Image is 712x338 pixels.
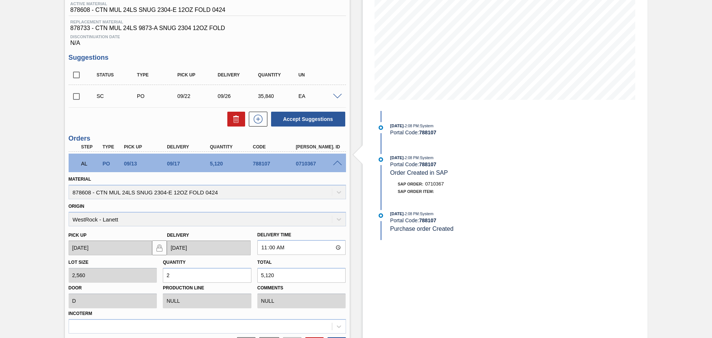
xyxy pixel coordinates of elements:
[100,144,123,150] div: Type
[297,72,342,78] div: UN
[390,129,566,135] div: Portal Code:
[294,144,342,150] div: [PERSON_NAME]. ID
[419,211,434,216] span: : System
[163,283,251,293] label: Production Line
[390,211,403,216] span: [DATE]
[165,144,213,150] div: Delivery
[379,157,383,162] img: atual
[398,189,434,194] span: SAP Order Item:
[251,161,299,167] div: 788107
[163,260,185,265] label: Quantity
[390,217,566,223] div: Portal Code:
[135,72,180,78] div: Type
[398,182,423,186] span: SAP Order:
[122,161,170,167] div: 09/13/2025
[167,240,251,255] input: mm/dd/yyyy
[257,283,346,293] label: Comments
[122,144,170,150] div: Pick up
[256,72,301,78] div: Quantity
[419,217,436,223] strong: 788107
[81,161,100,167] p: AL
[257,230,346,240] label: Delivery Time
[70,35,344,39] span: Discontinuation Date
[70,20,344,24] span: Replacement Material
[69,54,346,62] h3: Suggestions
[135,93,180,99] div: Purchase order
[208,144,256,150] div: Quantity
[404,212,419,216] span: - 2:08 PM
[419,124,434,128] span: : System
[251,144,299,150] div: Code
[69,204,85,209] label: Origin
[390,155,403,160] span: [DATE]
[294,161,342,167] div: 0710367
[70,25,344,32] span: 878733 - CTN MUL 24LS 9873-A SNUG 2304 12OZ FOLD
[79,144,102,150] div: Step
[256,93,301,99] div: 35,840
[404,156,419,160] span: - 2:08 PM
[224,112,245,127] div: Delete Suggestions
[70,7,225,13] span: 878608 - CTN MUL 24LS SNUG 2304-E 12OZ FOLD 0424
[69,311,92,316] label: Incoterm
[69,260,89,265] label: Lot size
[175,72,220,78] div: Pick up
[165,161,213,167] div: 09/17/2025
[175,93,220,99] div: 09/22/2025
[167,233,189,238] label: Delivery
[155,243,164,252] img: locked
[208,161,256,167] div: 5,120
[390,124,403,128] span: [DATE]
[390,161,566,167] div: Portal Code:
[419,129,436,135] strong: 788107
[95,72,140,78] div: Status
[216,72,261,78] div: Delivery
[69,177,91,182] label: Material
[245,112,267,127] div: New suggestion
[257,260,272,265] label: Total
[95,93,140,99] div: Suggestion Created
[69,135,346,142] h3: Orders
[79,155,102,172] div: Awaiting Load Composition
[100,161,123,167] div: Purchase order
[69,233,87,238] label: Pick up
[425,181,444,187] span: 0710367
[419,161,436,167] strong: 788107
[390,226,454,232] span: Purchase order Created
[69,283,157,293] label: Door
[267,111,346,127] div: Accept Suggestions
[297,93,342,99] div: EA
[404,124,419,128] span: - 2:08 PM
[390,170,448,176] span: Order Created in SAP
[70,1,225,6] span: Active Material
[216,93,261,99] div: 09/26/2025
[419,155,434,160] span: : System
[152,240,167,255] button: locked
[69,240,152,255] input: mm/dd/yyyy
[69,32,346,46] div: N/A
[271,112,345,127] button: Accept Suggestions
[379,213,383,218] img: atual
[379,125,383,130] img: atual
